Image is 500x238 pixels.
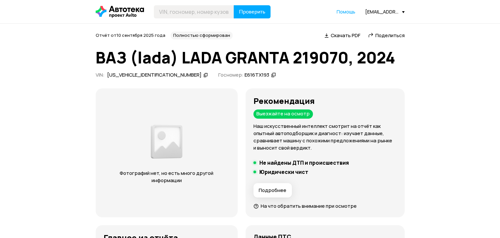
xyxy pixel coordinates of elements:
p: Фотографий нет, но есть много другой информации [109,170,225,184]
div: Выезжайте на осмотр [253,109,313,119]
span: На что обратить внимание при осмотре [261,202,357,209]
input: VIN, госномер, номер кузова [154,5,234,18]
span: Проверить [239,9,265,14]
a: Помощь [337,9,355,15]
div: Полностью сформирован [171,32,233,39]
span: Поделиться [375,32,405,39]
div: [EMAIL_ADDRESS][DOMAIN_NAME] [365,9,405,15]
img: d89e54fb62fcf1f0.png [149,122,184,162]
span: Скачать PDF [331,32,360,39]
button: Подробнее [253,183,292,198]
a: На что обратить внимание при осмотре [253,202,357,209]
h5: Не найдены ДТП и происшествия [259,159,349,166]
h3: Рекомендация [253,96,397,106]
div: [US_VEHICLE_IDENTIFICATION_NUMBER] [107,72,202,79]
h5: Юридически чист [259,169,308,175]
a: Скачать PDF [324,32,360,39]
a: Поделиться [368,32,405,39]
span: Отчёт от 10 сентября 2025 года [96,32,165,38]
div: Е616ТХ193 [245,72,269,79]
p: Наш искусственный интеллект смотрит на отчёт как опытный автоподборщик и диагност: изучает данные... [253,123,397,152]
span: Госномер: [218,71,244,78]
button: Проверить [234,5,271,18]
span: Подробнее [259,187,286,194]
h1: ВАЗ (lada) LADA GRANTA 219070, 2024 [96,49,405,66]
span: VIN : [96,71,105,78]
